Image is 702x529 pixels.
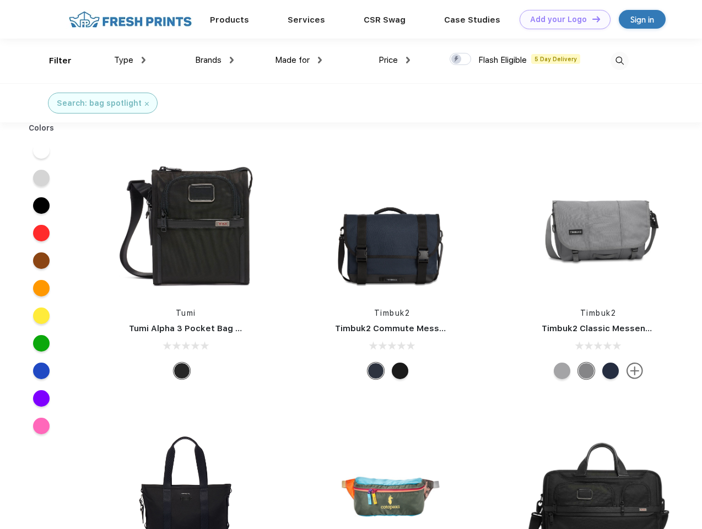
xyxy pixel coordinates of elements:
span: Brands [195,55,222,65]
div: Filter [49,55,72,67]
img: filter_cancel.svg [145,102,149,106]
img: more.svg [627,363,643,379]
div: Add your Logo [530,15,587,24]
div: Eco Nautical [602,363,619,379]
a: Timbuk2 [580,309,617,317]
img: desktop_search.svg [611,52,629,70]
img: dropdown.png [406,57,410,63]
div: Search: bag spotlight [57,98,142,109]
img: fo%20logo%202.webp [66,10,195,29]
span: Price [379,55,398,65]
a: Timbuk2 [374,309,411,317]
img: DT [592,16,600,22]
span: Type [114,55,133,65]
img: func=resize&h=266 [318,150,465,296]
a: Products [210,15,249,25]
div: Eco Nautical [368,363,384,379]
a: Timbuk2 Commute Messenger Bag [335,323,483,333]
div: Eco Black [392,363,408,379]
img: dropdown.png [142,57,145,63]
a: Tumi Alpha 3 Pocket Bag Small [129,323,258,333]
div: Eco Gunmetal [578,363,595,379]
div: Black [174,363,190,379]
img: dropdown.png [318,57,322,63]
div: Sign in [630,13,654,26]
span: 5 Day Delivery [531,54,580,64]
img: func=resize&h=266 [525,150,672,296]
span: Flash Eligible [478,55,527,65]
a: Tumi [176,309,196,317]
span: Made for [275,55,310,65]
div: Colors [20,122,63,134]
a: Timbuk2 Classic Messenger Bag [542,323,678,333]
img: dropdown.png [230,57,234,63]
div: Eco Rind Pop [554,363,570,379]
img: func=resize&h=266 [112,150,259,296]
a: Sign in [619,10,666,29]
